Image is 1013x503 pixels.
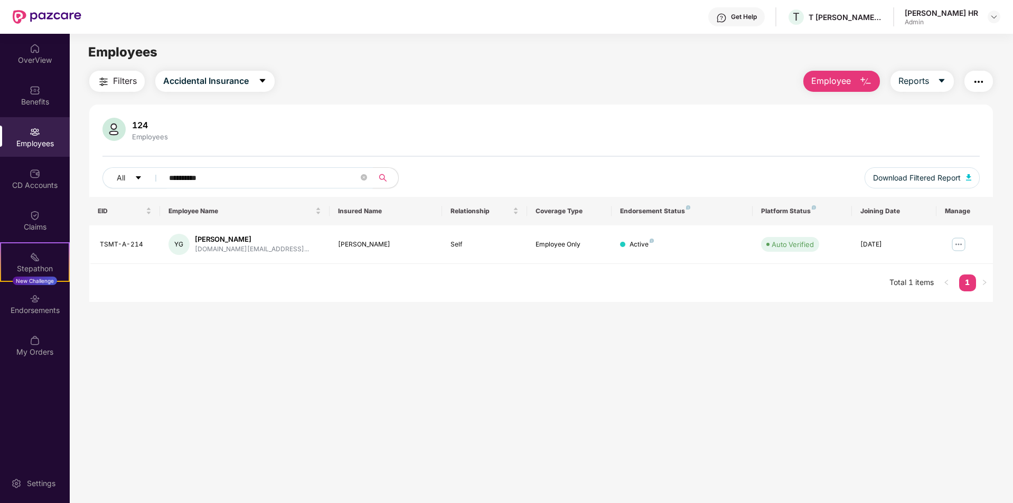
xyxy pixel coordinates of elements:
span: left [943,279,950,286]
img: svg+xml;base64,PHN2ZyB4bWxucz0iaHR0cDovL3d3dy53My5vcmcvMjAwMC9zdmciIHdpZHRoPSI4IiBoZWlnaHQ9IjgiIH... [650,239,654,243]
div: [PERSON_NAME] HR [905,8,978,18]
img: svg+xml;base64,PHN2ZyBpZD0iQmVuZWZpdHMiIHhtbG5zPSJodHRwOi8vd3d3LnczLm9yZy8yMDAwL3N2ZyIgd2lkdGg9Ij... [30,85,40,96]
div: [DATE] [860,240,928,250]
span: close-circle [361,174,367,181]
button: Reportscaret-down [890,71,954,92]
div: Self [451,240,518,250]
div: [PERSON_NAME] [195,234,309,244]
a: 1 [959,274,976,290]
li: Next Page [976,274,993,291]
span: Employee [811,74,851,88]
div: New Challenge [13,277,57,285]
span: caret-down [937,77,946,86]
li: 1 [959,274,976,291]
span: Employee Name [168,207,313,215]
img: svg+xml;base64,PHN2ZyB4bWxucz0iaHR0cDovL3d3dy53My5vcmcvMjAwMC9zdmciIHdpZHRoPSIyNCIgaGVpZ2h0PSIyNC... [972,75,985,88]
img: New Pazcare Logo [13,10,81,24]
span: caret-down [135,174,142,183]
div: YG [168,234,190,255]
button: Accidental Insurancecaret-down [155,71,275,92]
span: Relationship [451,207,510,215]
div: Employees [130,132,170,141]
button: Download Filtered Report [865,167,980,188]
div: Active [630,240,654,250]
img: svg+xml;base64,PHN2ZyBpZD0iQ0RfQWNjb3VudHMiIGRhdGEtbmFtZT0iQ0QgQWNjb3VudHMiIHhtbG5zPSJodHRwOi8vd3... [30,168,40,179]
div: T [PERSON_NAME] & [PERSON_NAME] [809,12,883,22]
img: svg+xml;base64,PHN2ZyBpZD0iRHJvcGRvd24tMzJ4MzIiIHhtbG5zPSJodHRwOi8vd3d3LnczLm9yZy8yMDAwL3N2ZyIgd2... [990,13,998,21]
span: Reports [898,74,929,88]
th: Employee Name [160,197,330,225]
div: Endorsement Status [620,207,744,215]
div: Employee Only [536,240,603,250]
img: svg+xml;base64,PHN2ZyB4bWxucz0iaHR0cDovL3d3dy53My5vcmcvMjAwMC9zdmciIHhtbG5zOnhsaW5rPSJodHRwOi8vd3... [966,174,971,181]
div: Auto Verified [772,239,814,250]
button: right [976,274,993,291]
span: close-circle [361,173,367,183]
span: All [117,172,125,184]
img: svg+xml;base64,PHN2ZyBpZD0iTXlfT3JkZXJzIiBkYXRhLW5hbWU9Ik15IE9yZGVycyIgeG1sbnM9Imh0dHA6Ly93d3cudz... [30,335,40,346]
span: T [793,11,800,23]
img: svg+xml;base64,PHN2ZyB4bWxucz0iaHR0cDovL3d3dy53My5vcmcvMjAwMC9zdmciIHdpZHRoPSIyNCIgaGVpZ2h0PSIyNC... [97,75,110,88]
img: svg+xml;base64,PHN2ZyBpZD0iU2V0dGluZy0yMHgyMCIgeG1sbnM9Imh0dHA6Ly93d3cudzMub3JnLzIwMDAvc3ZnIiB3aW... [11,478,22,489]
img: svg+xml;base64,PHN2ZyBpZD0iRW5kb3JzZW1lbnRzIiB4bWxucz0iaHR0cDovL3d3dy53My5vcmcvMjAwMC9zdmciIHdpZH... [30,293,40,304]
div: Get Help [731,13,757,21]
span: EID [98,207,144,215]
th: Joining Date [852,197,936,225]
div: [PERSON_NAME] [338,240,434,250]
div: Platform Status [761,207,843,215]
span: caret-down [258,77,267,86]
img: svg+xml;base64,PHN2ZyB4bWxucz0iaHR0cDovL3d3dy53My5vcmcvMjAwMC9zdmciIHhtbG5zOnhsaW5rPSJodHRwOi8vd3... [102,118,126,141]
img: svg+xml;base64,PHN2ZyBpZD0iQ2xhaW0iIHhtbG5zPSJodHRwOi8vd3d3LnczLm9yZy8yMDAwL3N2ZyIgd2lkdGg9IjIwIi... [30,210,40,221]
button: Allcaret-down [102,167,167,188]
button: search [372,167,399,188]
button: left [938,274,955,291]
th: Relationship [442,197,527,225]
li: Previous Page [938,274,955,291]
img: svg+xml;base64,PHN2ZyB4bWxucz0iaHR0cDovL3d3dy53My5vcmcvMjAwMC9zdmciIHdpZHRoPSI4IiBoZWlnaHQ9IjgiIH... [686,205,690,210]
img: svg+xml;base64,PHN2ZyB4bWxucz0iaHR0cDovL3d3dy53My5vcmcvMjAwMC9zdmciIHdpZHRoPSI4IiBoZWlnaHQ9IjgiIH... [812,205,816,210]
span: Download Filtered Report [873,172,961,184]
button: Employee [803,71,880,92]
img: svg+xml;base64,PHN2ZyBpZD0iSG9tZSIgeG1sbnM9Imh0dHA6Ly93d3cudzMub3JnLzIwMDAvc3ZnIiB3aWR0aD0iMjAiIG... [30,43,40,54]
div: TSMT-A-214 [100,240,152,250]
span: search [372,174,393,182]
span: Employees [88,44,157,60]
div: 124 [130,120,170,130]
div: [DOMAIN_NAME][EMAIL_ADDRESS]... [195,244,309,254]
button: Filters [89,71,145,92]
img: manageButton [950,236,967,253]
div: Settings [24,478,59,489]
th: Coverage Type [527,197,612,225]
span: right [981,279,988,286]
img: svg+xml;base64,PHN2ZyBpZD0iSGVscC0zMngzMiIgeG1sbnM9Imh0dHA6Ly93d3cudzMub3JnLzIwMDAvc3ZnIiB3aWR0aD... [716,13,727,23]
span: Filters [113,74,137,88]
div: Stepathon [1,263,69,274]
li: Total 1 items [889,274,934,291]
th: Insured Name [330,197,443,225]
th: Manage [936,197,993,225]
span: Accidental Insurance [163,74,249,88]
div: Admin [905,18,978,26]
img: svg+xml;base64,PHN2ZyB4bWxucz0iaHR0cDovL3d3dy53My5vcmcvMjAwMC9zdmciIHhtbG5zOnhsaW5rPSJodHRwOi8vd3... [859,75,872,88]
th: EID [89,197,160,225]
img: svg+xml;base64,PHN2ZyBpZD0iRW1wbG95ZWVzIiB4bWxucz0iaHR0cDovL3d3dy53My5vcmcvMjAwMC9zdmciIHdpZHRoPS... [30,127,40,137]
img: svg+xml;base64,PHN2ZyB4bWxucz0iaHR0cDovL3d3dy53My5vcmcvMjAwMC9zdmciIHdpZHRoPSIyMSIgaGVpZ2h0PSIyMC... [30,252,40,262]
